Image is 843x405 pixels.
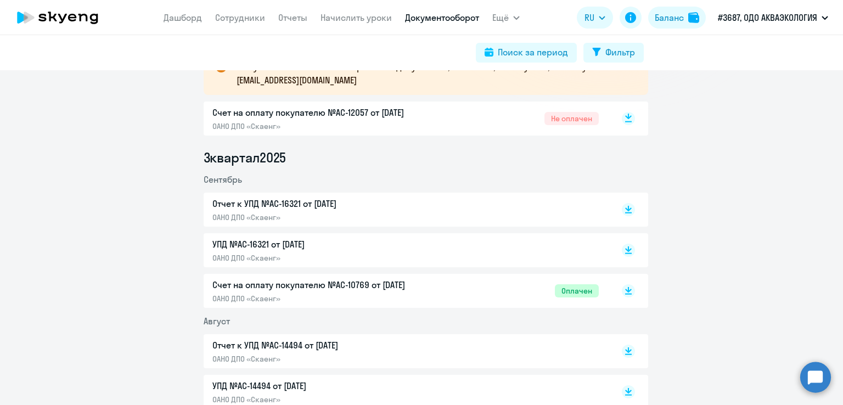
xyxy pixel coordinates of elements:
[212,238,443,251] p: УПД №AC-16321 от [DATE]
[212,197,443,210] p: Отчет к УПД №AC-16321 от [DATE]
[212,354,443,364] p: ОАНО ДПО «Скаенг»
[212,106,443,119] p: Счет на оплату покупателю №AC-12057 от [DATE]
[583,43,644,63] button: Фильтр
[212,379,443,392] p: УПД №AC-14494 от [DATE]
[585,11,594,24] span: RU
[688,12,699,23] img: balance
[492,7,520,29] button: Ещё
[212,121,443,131] p: ОАНО ДПО «Скаенг»
[212,339,443,352] p: Отчет к УПД №AC-14494 от [DATE]
[278,12,307,23] a: Отчеты
[321,12,392,23] a: Начислить уроки
[655,11,684,24] div: Баланс
[605,46,635,59] div: Фильтр
[476,43,577,63] button: Поиск за период
[492,11,509,24] span: Ещё
[204,316,230,327] span: Август
[718,11,817,24] p: #3687, ОДО АКВАЭКОЛОГИЯ
[212,238,599,263] a: УПД №AC-16321 от [DATE]ОАНО ДПО «Скаенг»
[712,4,834,31] button: #3687, ОДО АКВАЭКОЛОГИЯ
[212,339,599,364] a: Отчет к УПД №AC-14494 от [DATE]ОАНО ДПО «Скаенг»
[204,149,648,166] li: 3 квартал 2025
[212,106,599,131] a: Счет на оплату покупателю №AC-12057 от [DATE]ОАНО ДПО «Скаенг»Не оплачен
[212,197,599,222] a: Отчет к УПД №AC-16321 от [DATE]ОАНО ДПО «Скаенг»
[648,7,706,29] button: Балансbalance
[212,395,443,404] p: ОАНО ДПО «Скаенг»
[204,174,242,185] span: Сентябрь
[212,278,443,291] p: Счет на оплату покупателю №AC-10769 от [DATE]
[237,60,628,87] p: В случае возникновения вопросов по документам, напишите, пожалуйста, на почту [EMAIL_ADDRESS][DOM...
[498,46,568,59] div: Поиск за период
[405,12,479,23] a: Документооборот
[212,379,599,404] a: УПД №AC-14494 от [DATE]ОАНО ДПО «Скаенг»
[555,284,599,297] span: Оплачен
[577,7,613,29] button: RU
[544,112,599,125] span: Не оплачен
[215,12,265,23] a: Сотрудники
[212,294,443,303] p: ОАНО ДПО «Скаенг»
[164,12,202,23] a: Дашборд
[212,278,599,303] a: Счет на оплату покупателю №AC-10769 от [DATE]ОАНО ДПО «Скаенг»Оплачен
[212,212,443,222] p: ОАНО ДПО «Скаенг»
[212,253,443,263] p: ОАНО ДПО «Скаенг»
